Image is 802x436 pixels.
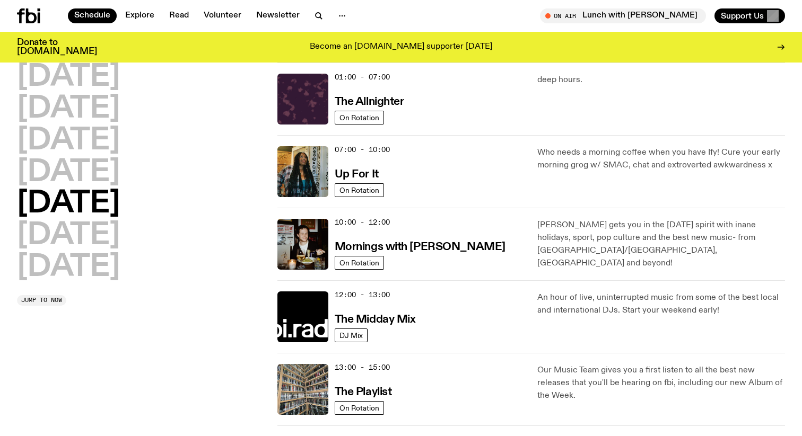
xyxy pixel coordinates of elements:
a: On Rotation [335,183,384,197]
p: Who needs a morning coffee when you have Ify! Cure your early morning grog w/ SMAC, chat and extr... [537,146,785,172]
button: [DATE] [17,189,120,219]
button: [DATE] [17,94,120,124]
a: DJ Mix [335,328,368,342]
h3: Donate to [DOMAIN_NAME] [17,38,97,56]
button: [DATE] [17,63,120,92]
a: The Midday Mix [335,312,416,325]
span: Support Us [721,11,764,21]
span: On Rotation [339,113,379,121]
p: An hour of live, uninterrupted music from some of the best local and international DJs. Start you... [537,291,785,317]
span: 01:00 - 07:00 [335,72,390,82]
button: [DATE] [17,158,120,188]
a: On Rotation [335,256,384,270]
span: On Rotation [339,404,379,412]
span: 07:00 - 10:00 [335,145,390,155]
img: A corner shot of the fbi music library [277,364,328,415]
a: The Playlist [335,385,392,398]
span: Jump to now [21,297,62,303]
a: Up For It [335,167,379,180]
a: Explore [119,8,161,23]
p: deep hours. [537,74,785,86]
h3: The Midday Mix [335,314,416,325]
button: [DATE] [17,253,120,282]
a: Volunteer [197,8,248,23]
a: On Rotation [335,401,384,415]
button: [DATE] [17,126,120,156]
button: On AirLunch with [PERSON_NAME] [540,8,706,23]
a: On Rotation [335,111,384,124]
a: Read [163,8,195,23]
h3: The Playlist [335,387,392,398]
a: Newsletter [250,8,306,23]
a: Schedule [68,8,117,23]
span: DJ Mix [339,331,363,339]
img: Ify - a Brown Skin girl with black braided twists, looking up to the side with her tongue stickin... [277,146,328,197]
img: Sam blankly stares at the camera, brightly lit by a camera flash wearing a hat collared shirt and... [277,219,328,270]
a: Mornings with [PERSON_NAME] [335,239,505,253]
span: On Rotation [339,259,379,266]
p: [PERSON_NAME] gets you in the [DATE] spirit with inane holidays, sport, pop culture and the best ... [537,219,785,270]
button: Support Us [714,8,785,23]
button: Jump to now [17,295,66,306]
p: Become an [DOMAIN_NAME] supporter [DATE] [310,42,492,52]
p: Our Music Team gives you a first listen to all the best new releases that you'll be hearing on fb... [537,364,785,402]
span: 13:00 - 15:00 [335,362,390,372]
span: 12:00 - 13:00 [335,290,390,300]
span: 10:00 - 12:00 [335,217,390,227]
h3: Mornings with [PERSON_NAME] [335,242,505,253]
h3: The Allnighter [335,96,404,108]
span: On Rotation [339,186,379,194]
button: [DATE] [17,221,120,251]
a: The Allnighter [335,94,404,108]
h3: Up For It [335,169,379,180]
